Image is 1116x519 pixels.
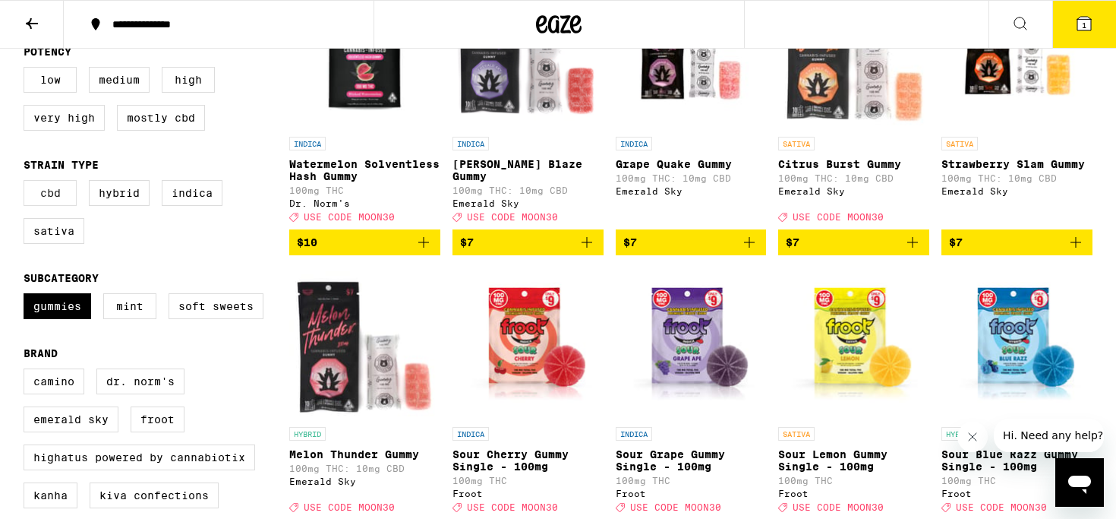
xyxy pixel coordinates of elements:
span: USE CODE MOON30 [467,212,558,222]
p: HYBRID [941,427,978,441]
p: SATIVA [778,427,815,441]
button: Add to bag [941,229,1092,255]
label: Froot [131,407,184,432]
button: Add to bag [289,229,440,255]
iframe: Button to launch messaging window [1055,458,1104,507]
label: Medium [89,67,150,93]
p: 100mg THC: 10mg CBD [941,173,1092,183]
span: USE CODE MOON30 [467,503,558,513]
label: Very High [24,105,105,131]
span: $7 [786,236,799,248]
label: Soft Sweets [169,293,263,319]
div: Dr. Norm's [289,198,440,208]
div: Emerald Sky [941,186,1092,196]
span: $10 [297,236,317,248]
p: SATIVA [941,137,978,150]
p: 100mg THC [452,476,604,486]
p: Watermelon Solventless Hash Gummy [289,158,440,182]
p: Melon Thunder Gummy [289,448,440,460]
p: Sour Blue Razz Gummy Single - 100mg [941,448,1092,473]
span: USE CODE MOON30 [304,503,395,513]
div: Emerald Sky [778,186,929,196]
label: Sativa [24,218,84,244]
p: Sour Grape Gummy Single - 100mg [616,448,767,473]
p: INDICA [616,427,652,441]
p: 100mg THC [778,476,929,486]
span: USE CODE MOON30 [793,503,884,513]
span: $7 [623,236,637,248]
button: 1 [1052,1,1116,48]
span: USE CODE MOON30 [304,212,395,222]
legend: Subcategory [24,272,99,284]
p: INDICA [289,137,326,150]
span: $7 [949,236,963,248]
iframe: Message from company [994,419,1104,452]
p: INDICA [452,137,489,150]
img: Emerald Sky - Melon Thunder Gummy [289,267,440,419]
p: Citrus Burst Gummy [778,158,929,170]
div: Froot [616,489,767,498]
p: Sour Cherry Gummy Single - 100mg [452,448,604,473]
span: $7 [460,236,474,248]
label: CBD [24,180,77,206]
p: 100mg THC: 10mg CBD [452,185,604,195]
div: Froot [778,489,929,498]
img: Froot - Sour Blue Razz Gummy Single - 100mg [941,267,1092,419]
p: INDICA [452,427,489,441]
p: Sour Lemon Gummy Single - 100mg [778,448,929,473]
span: USE CODE MOON30 [956,503,1047,513]
label: Gummies [24,293,91,319]
p: Grape Quake Gummy [616,158,767,170]
div: Emerald Sky [616,186,767,196]
label: Dr. Norm's [96,369,184,394]
label: Kanha [24,483,77,508]
button: Add to bag [616,229,767,255]
p: 100mg THC [616,476,767,486]
label: Emerald Sky [24,407,118,432]
label: Camino [24,369,84,394]
p: HYBRID [289,427,326,441]
p: [PERSON_NAME] Blaze Gummy [452,158,604,182]
div: Emerald Sky [289,476,440,486]
legend: Strain Type [24,159,99,171]
div: Froot [452,489,604,498]
legend: Brand [24,347,58,359]
legend: Potency [24,46,71,58]
button: Add to bag [778,229,929,255]
p: 100mg THC [289,185,440,195]
p: 100mg THC [941,476,1092,486]
p: SATIVA [778,137,815,150]
label: Mint [103,293,156,319]
img: Froot - Sour Cherry Gummy Single - 100mg [452,267,604,419]
label: Mostly CBD [117,105,205,131]
div: Froot [941,489,1092,498]
p: 100mg THC: 10mg CBD [616,173,767,183]
label: Hybrid [89,180,150,206]
label: Indica [162,180,222,206]
label: High [162,67,215,93]
label: Highatus Powered by Cannabiotix [24,445,255,470]
p: 100mg THC: 10mg CBD [778,173,929,183]
img: Froot - Sour Grape Gummy Single - 100mg [616,267,767,419]
button: Add to bag [452,229,604,255]
span: 1 [1082,21,1086,30]
span: USE CODE MOON30 [793,212,884,222]
iframe: Close message [957,422,988,452]
p: INDICA [616,137,652,150]
label: Low [24,67,77,93]
label: Kiva Confections [90,483,219,508]
p: 100mg THC: 10mg CBD [289,464,440,473]
span: USE CODE MOON30 [630,503,721,513]
p: Strawberry Slam Gummy [941,158,1092,170]
img: Froot - Sour Lemon Gummy Single - 100mg [778,267,929,419]
div: Emerald Sky [452,198,604,208]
